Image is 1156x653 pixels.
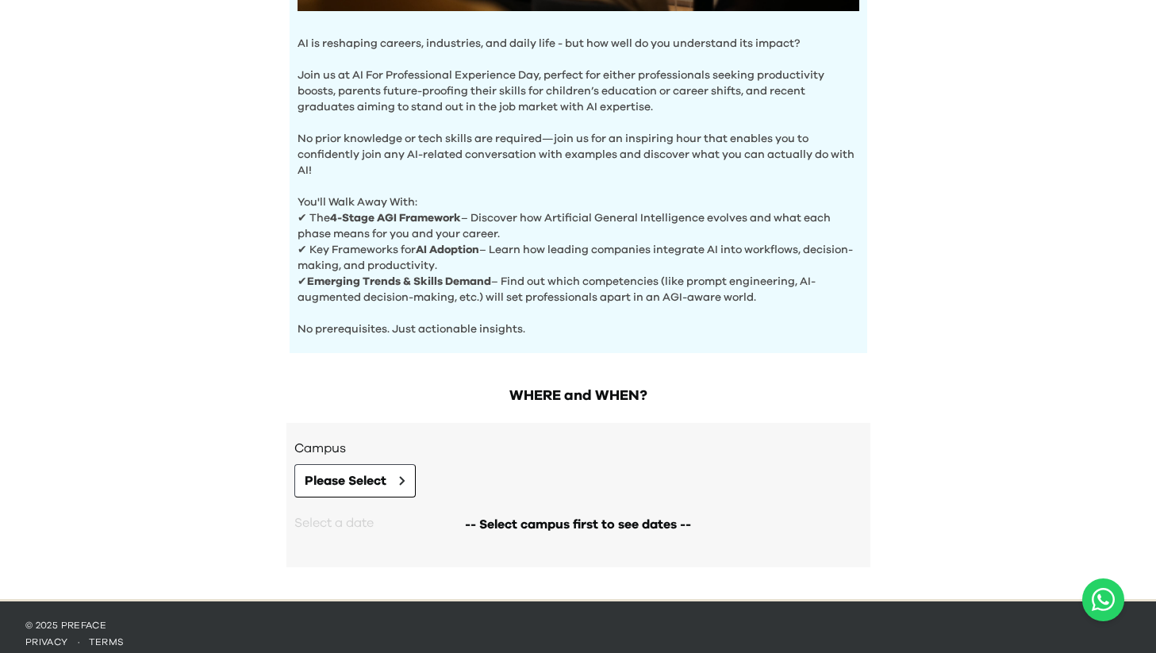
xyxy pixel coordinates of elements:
a: terms [89,637,125,647]
a: privacy [25,637,68,647]
p: ✔ – Find out which competencies (like prompt engineering, AI-augmented decision-making, etc.) wil... [298,274,859,305]
b: Emerging Trends & Skills Demand [307,276,491,287]
p: Join us at AI For Professional Experience Day, perfect for either professionals seeking productiv... [298,52,859,115]
span: Please Select [305,471,386,490]
p: ✔ Key Frameworks for – Learn how leading companies integrate AI into workflows, decision-making, ... [298,242,859,274]
h3: Campus [294,439,862,458]
p: No prerequisites. Just actionable insights. [298,305,859,337]
p: No prior knowledge or tech skills are required—join us for an inspiring hour that enables you to ... [298,115,859,179]
b: AI Adoption [416,244,479,255]
p: © 2025 Preface [25,619,1131,632]
p: AI is reshaping careers, industries, and daily life - but how well do you understand its impact? [298,36,859,52]
p: You'll Walk Away With: [298,179,859,210]
h2: WHERE and WHEN? [286,385,870,407]
a: Chat with us on WhatsApp [1082,578,1124,621]
p: ✔ The – Discover how Artificial General Intelligence evolves and what each phase means for you an... [298,210,859,242]
button: Please Select [294,464,416,497]
button: Open WhatsApp chat [1082,578,1124,621]
span: -- Select campus first to see dates -- [465,515,691,534]
span: · [68,637,89,647]
b: 4-Stage AGI Framework [330,213,461,224]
